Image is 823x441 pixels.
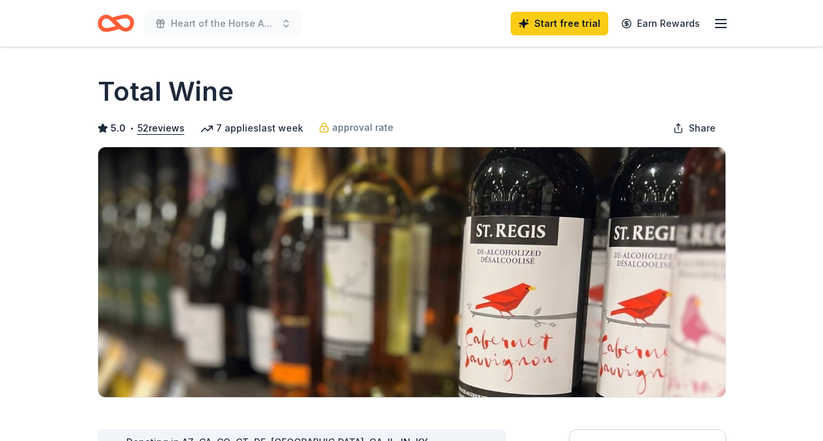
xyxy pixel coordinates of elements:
[171,16,276,31] span: Heart of the Horse Annual Fall Fundraiser Event
[129,123,134,133] span: •
[319,120,393,135] a: approval rate
[111,120,126,136] span: 5.0
[663,115,726,141] button: Share
[613,12,708,35] a: Earn Rewards
[200,120,303,136] div: 7 applies last week
[332,120,393,135] span: approval rate
[98,147,725,397] img: Image for Total Wine
[98,73,234,110] h1: Total Wine
[137,120,185,136] button: 52reviews
[689,120,716,136] span: Share
[98,8,134,39] a: Home
[145,10,302,37] button: Heart of the Horse Annual Fall Fundraiser Event
[511,12,608,35] a: Start free trial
